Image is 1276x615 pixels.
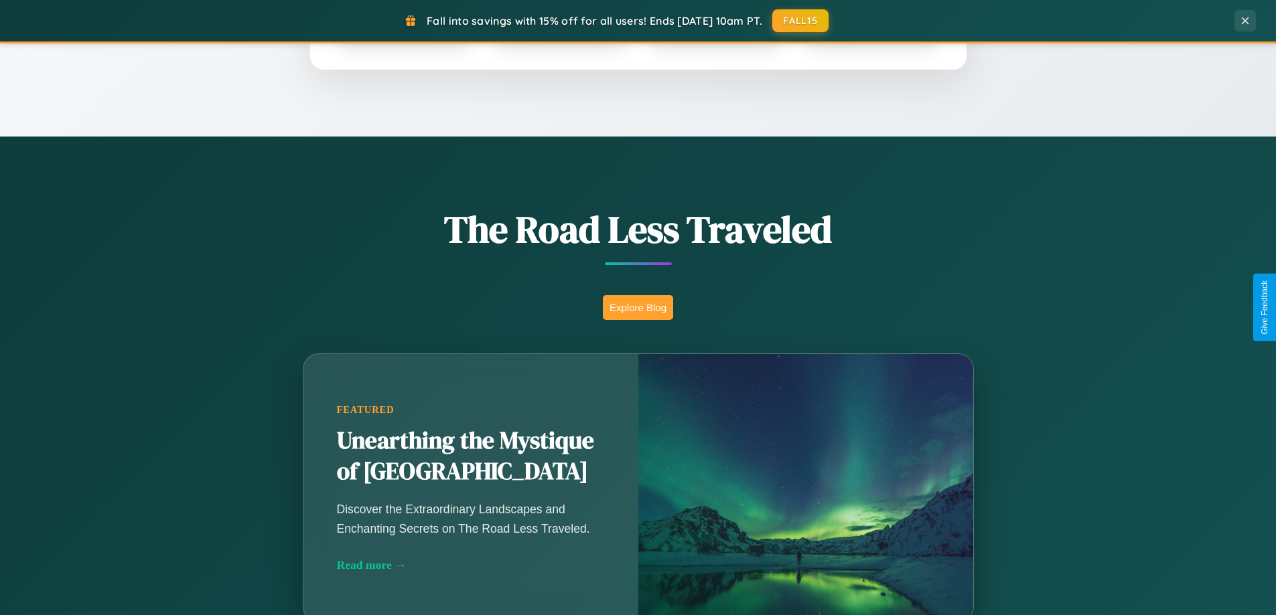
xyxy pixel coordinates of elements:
h2: Unearthing the Mystique of [GEOGRAPHIC_DATA] [337,426,605,487]
div: Featured [337,404,605,416]
div: Read more → [337,558,605,572]
p: Discover the Extraordinary Landscapes and Enchanting Secrets on The Road Less Traveled. [337,500,605,537]
button: Explore Blog [603,295,673,320]
div: Give Feedback [1260,280,1269,335]
span: Fall into savings with 15% off for all users! Ends [DATE] 10am PT. [427,14,762,27]
h1: The Road Less Traveled [236,203,1040,255]
button: FALL15 [772,9,829,32]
